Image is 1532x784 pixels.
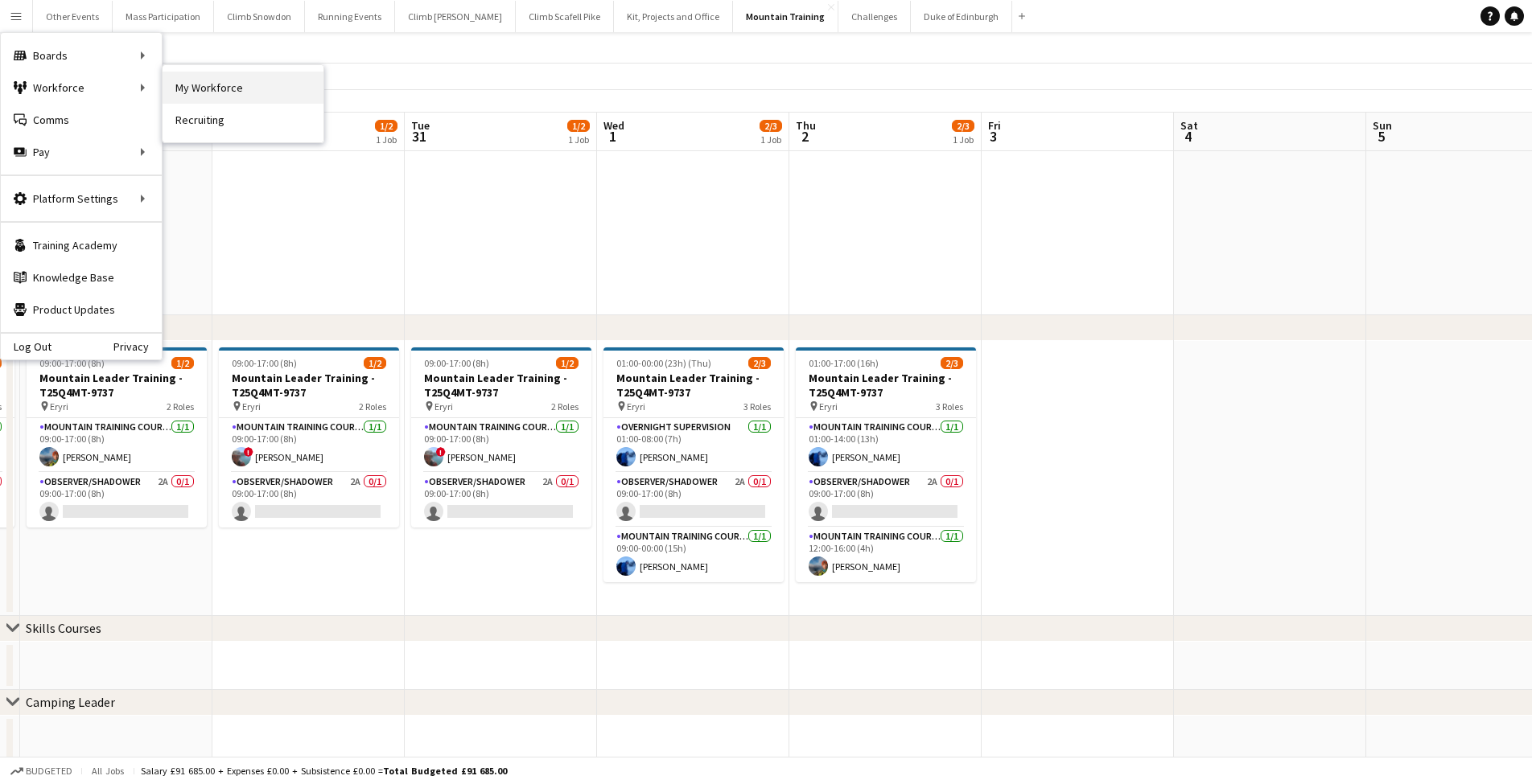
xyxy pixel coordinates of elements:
[167,400,194,413] span: 2 Roles
[603,473,784,527] app-card-role: Observer/Shadower2A0/109:00-17:00 (8h)
[364,357,386,369] span: 1/2
[760,120,782,132] span: 2/3
[743,400,771,413] span: 3 Roles
[27,418,207,473] app-card-role: Mountain Training Course Director1/109:00-17:00 (8h)[PERSON_NAME]
[1,136,162,168] div: Pay
[1,39,162,72] div: Boards
[1370,127,1392,146] span: 5
[411,418,591,473] app-card-role: Mountain Training Course Staff1/109:00-17:00 (8h)![PERSON_NAME]
[516,1,614,32] button: Climb Scafell Pike
[941,357,963,369] span: 2/3
[1,229,162,261] a: Training Academy
[214,1,305,32] button: Climb Snowdon
[603,527,784,582] app-card-role: Mountain Training Course Staff1/109:00-00:00 (15h)[PERSON_NAME]
[1,183,162,215] div: Platform Settings
[33,1,113,32] button: Other Events
[26,766,72,777] span: Budgeted
[809,357,879,369] span: 01:00-17:00 (16h)
[796,473,976,527] app-card-role: Observer/Shadower2A0/109:00-17:00 (8h)
[796,527,976,582] app-card-role: Mountain Training Course Director1/112:00-16:00 (4h)[PERSON_NAME]
[359,400,386,413] span: 2 Roles
[796,347,976,582] app-job-card: 01:00-17:00 (16h)2/3Mountain Leader Training - T25Q4MT-9737 Eryri3 RolesMountain Training Course ...
[603,418,784,473] app-card-role: Overnight Supervision1/101:00-08:00 (7h)[PERSON_NAME]
[39,357,105,369] span: 09:00-17:00 (8h)
[733,1,838,32] button: Mountain Training
[411,118,430,133] span: Tue
[1,104,162,136] a: Comms
[748,357,771,369] span: 2/3
[1,261,162,293] a: Knowledge Base
[952,120,974,132] span: 2/3
[793,127,816,146] span: 2
[760,133,781,146] div: 1 Job
[26,620,101,636] div: Skills Courses
[411,347,591,527] app-job-card: 09:00-17:00 (8h)1/2Mountain Leader Training - T25Q4MT-9737 Eryri2 RolesMountain Training Course S...
[1,293,162,326] a: Product Updates
[219,418,399,473] app-card-role: Mountain Training Course Staff1/109:00-17:00 (8h)![PERSON_NAME]
[424,357,489,369] span: 09:00-17:00 (8h)
[305,1,395,32] button: Running Events
[1180,118,1198,133] span: Sat
[819,400,838,413] span: Eryri
[434,400,453,413] span: Eryri
[627,400,645,413] span: Eryri
[219,347,399,527] app-job-card: 09:00-17:00 (8h)1/2Mountain Leader Training - T25Q4MT-9737 Eryri2 RolesMountain Training Course S...
[27,473,207,527] app-card-role: Observer/Shadower2A0/109:00-17:00 (8h)
[113,340,162,353] a: Privacy
[411,371,591,400] h3: Mountain Leader Training - T25Q4MT-9737
[26,694,115,710] div: Camping Leader
[936,400,963,413] span: 3 Roles
[1373,118,1392,133] span: Sun
[603,347,784,582] app-job-card: 01:00-00:00 (23h) (Thu)2/3Mountain Leader Training - T25Q4MT-9737 Eryri3 RolesOvernight Supervisi...
[395,1,516,32] button: Climb [PERSON_NAME]
[242,400,261,413] span: Eryri
[89,765,127,777] span: All jobs
[232,357,297,369] span: 09:00-17:00 (8h)
[411,473,591,527] app-card-role: Observer/Shadower2A0/109:00-17:00 (8h)
[409,127,430,146] span: 31
[50,400,68,413] span: Eryri
[551,400,579,413] span: 2 Roles
[219,371,399,400] h3: Mountain Leader Training - T25Q4MT-9737
[1,340,51,353] a: Log Out
[568,133,589,146] div: 1 Job
[603,118,624,133] span: Wed
[219,473,399,527] app-card-role: Observer/Shadower2A0/109:00-17:00 (8h)
[375,120,397,132] span: 1/2
[436,447,446,457] span: !
[953,133,974,146] div: 1 Job
[838,1,911,32] button: Challenges
[796,371,976,400] h3: Mountain Leader Training - T25Q4MT-9737
[601,127,624,146] span: 1
[383,765,507,777] span: Total Budgeted £91 685.00
[988,118,1001,133] span: Fri
[8,762,75,780] button: Budgeted
[113,1,214,32] button: Mass Participation
[1,72,162,104] div: Workforce
[796,418,976,473] app-card-role: Mountain Training Course Staff1/101:00-14:00 (13h)[PERSON_NAME]
[614,1,733,32] button: Kit, Projects and Office
[163,104,323,136] a: Recruiting
[244,447,253,457] span: !
[27,371,207,400] h3: Mountain Leader Training - T25Q4MT-9737
[616,357,711,369] span: 01:00-00:00 (23h) (Thu)
[556,357,579,369] span: 1/2
[986,127,1001,146] span: 3
[1178,127,1198,146] span: 4
[27,347,207,527] app-job-card: 09:00-17:00 (8h)1/2Mountain Leader Training - T25Q4MT-9737 Eryri2 RolesMountain Training Course D...
[376,133,397,146] div: 1 Job
[603,371,784,400] h3: Mountain Leader Training - T25Q4MT-9737
[567,120,590,132] span: 1/2
[171,357,194,369] span: 1/2
[163,72,323,104] a: My Workforce
[911,1,1012,32] button: Duke of Edinburgh
[796,118,816,133] span: Thu
[141,765,507,777] div: Salary £91 685.00 + Expenses £0.00 + Subsistence £0.00 =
